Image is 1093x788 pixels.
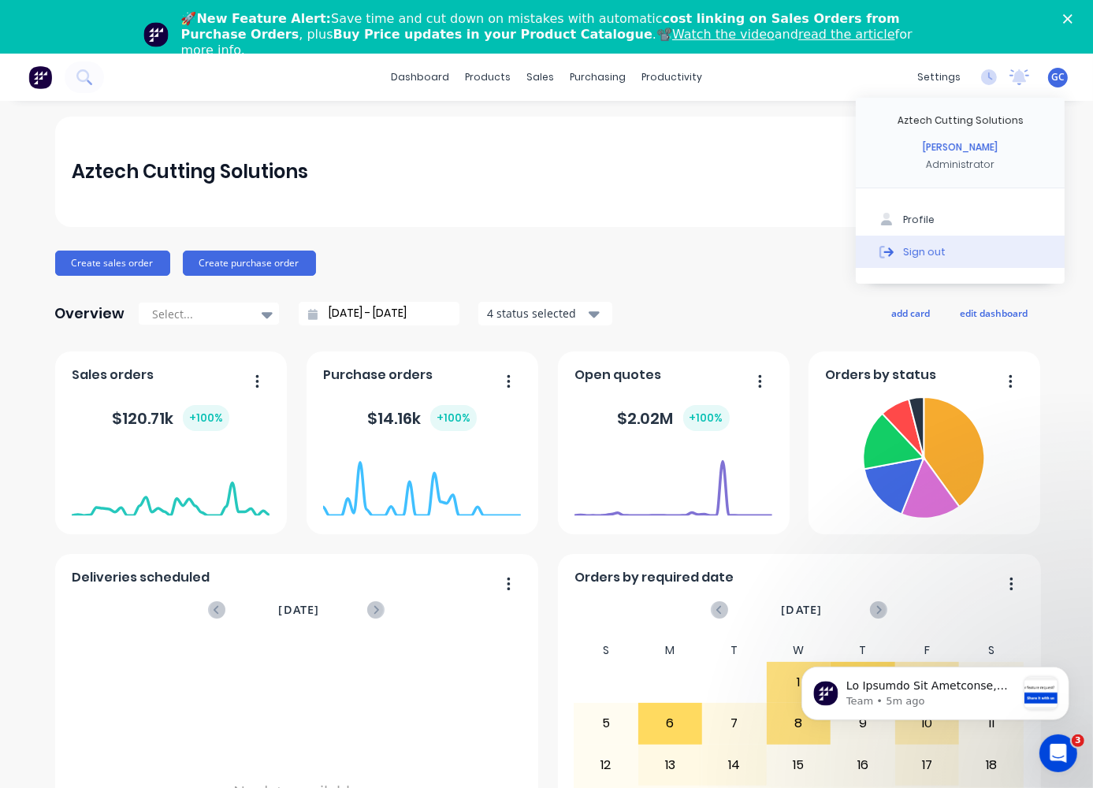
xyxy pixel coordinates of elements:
button: edit dashboard [950,303,1039,323]
iframe: Intercom live chat [1039,734,1077,772]
img: Factory [28,65,52,89]
div: 8 [768,704,831,743]
div: T [702,639,767,662]
span: [DATE] [781,601,822,619]
div: purchasing [562,65,634,89]
a: Watch the video [672,27,775,42]
div: Profile [903,213,935,227]
div: [PERSON_NAME] [923,140,998,154]
div: + 100 % [430,405,477,431]
div: 15 [768,745,831,785]
b: Buy Price updates in your Product Catalogue [333,27,652,42]
div: 5 [574,704,638,743]
div: 4 status selected [487,305,586,322]
div: 1 [768,663,831,702]
a: read the article [798,27,895,42]
div: 17 [896,745,959,785]
span: GC [1051,70,1065,84]
div: 18 [960,745,1023,785]
div: 14 [703,745,766,785]
span: Sales orders [72,366,154,385]
div: productivity [634,65,710,89]
span: Orders by status [825,366,936,385]
div: sales [519,65,562,89]
div: $ 120.71k [112,405,229,431]
div: W [767,639,831,662]
button: 4 status selected [478,302,612,325]
span: 3 [1072,734,1084,747]
span: Purchase orders [323,366,433,385]
div: 🚀 Save time and cut down on mistakes with automatic , plus .📽️ and for more info. [181,11,925,58]
img: Profile image for Team [143,22,169,47]
button: Profile [856,204,1065,236]
button: Create sales order [55,251,170,276]
span: Open quotes [574,366,661,385]
div: + 100 % [683,405,730,431]
iframe: Intercom notifications message [778,635,1093,745]
div: Aztech Cutting Solutions [898,113,1024,128]
div: M [638,639,703,662]
div: 16 [831,745,894,785]
div: $ 2.02M [618,405,730,431]
span: Deliveries scheduled [72,568,210,587]
div: Close [1063,14,1079,24]
button: add card [882,303,941,323]
div: S [574,639,638,662]
button: Create purchase order [183,251,316,276]
div: $ 14.16k [367,405,477,431]
a: dashboard [383,65,457,89]
div: settings [909,65,968,89]
span: Orders by required date [574,568,734,587]
div: 12 [574,745,638,785]
div: + 100 % [183,405,229,431]
div: Sign out [903,244,946,258]
div: 13 [639,745,702,785]
div: Overview [55,298,125,329]
span: [DATE] [278,601,319,619]
div: products [457,65,519,89]
b: cost linking on Sales Orders from Purchase Orders [181,11,900,42]
div: 7 [703,704,766,743]
button: Sign out [856,236,1065,267]
div: Administrator [926,158,994,172]
div: 6 [639,704,702,743]
div: Aztech Cutting Solutions [72,156,308,188]
p: Message from Team, sent 5m ago [69,59,239,73]
b: New Feature Alert: [197,11,332,26]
